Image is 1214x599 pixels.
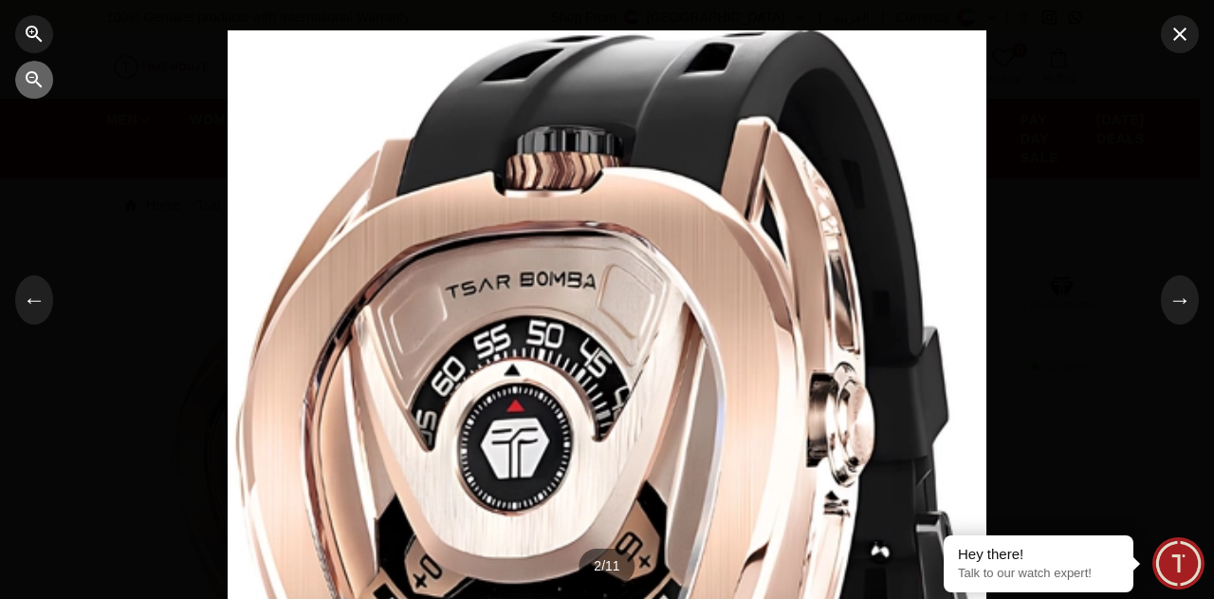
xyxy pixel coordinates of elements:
div: Hey there! [958,545,1119,564]
div: Chat Widget [1152,537,1205,590]
div: 2 / 11 [579,549,635,584]
p: Talk to our watch expert! [958,566,1119,582]
button: → [1161,275,1199,325]
button: ← [15,275,53,325]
